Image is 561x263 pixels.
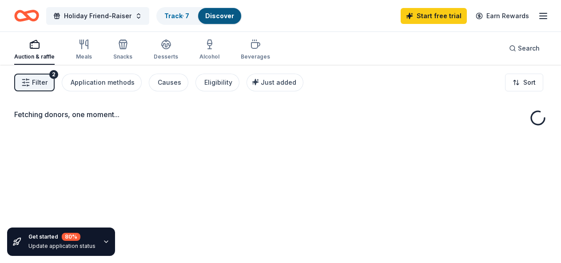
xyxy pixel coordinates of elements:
button: Sort [505,74,543,91]
div: Desserts [154,53,178,60]
div: Update application status [28,243,95,250]
button: Causes [149,74,188,91]
button: Meals [76,35,92,65]
button: Auction & raffle [14,35,55,65]
div: Auction & raffle [14,53,55,60]
button: Snacks [113,35,132,65]
a: Start free trial [401,8,467,24]
a: Track· 7 [164,12,189,20]
span: Filter [32,77,48,88]
div: Get started [28,233,95,241]
button: Search [502,39,547,57]
button: Just added [247,74,303,91]
button: Desserts [154,35,178,65]
div: Beverages [241,53,270,60]
button: Eligibility [195,74,239,91]
button: Track· 7Discover [156,7,242,25]
button: Beverages [241,35,270,65]
span: Holiday Friend-Raiser [64,11,131,21]
div: Eligibility [204,77,232,88]
a: Discover [205,12,234,20]
span: Sort [523,77,536,88]
span: Just added [261,79,296,86]
div: 80 % [62,233,80,241]
div: Causes [158,77,181,88]
div: Application methods [71,77,135,88]
div: Fetching donors, one moment... [14,109,547,120]
div: Snacks [113,53,132,60]
a: Home [14,5,39,26]
button: Holiday Friend-Raiser [46,7,149,25]
div: Alcohol [199,53,219,60]
div: Meals [76,53,92,60]
button: Application methods [62,74,142,91]
span: Search [518,43,540,54]
button: Alcohol [199,35,219,65]
div: 2 [49,70,58,79]
button: Filter2 [14,74,55,91]
a: Earn Rewards [470,8,534,24]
